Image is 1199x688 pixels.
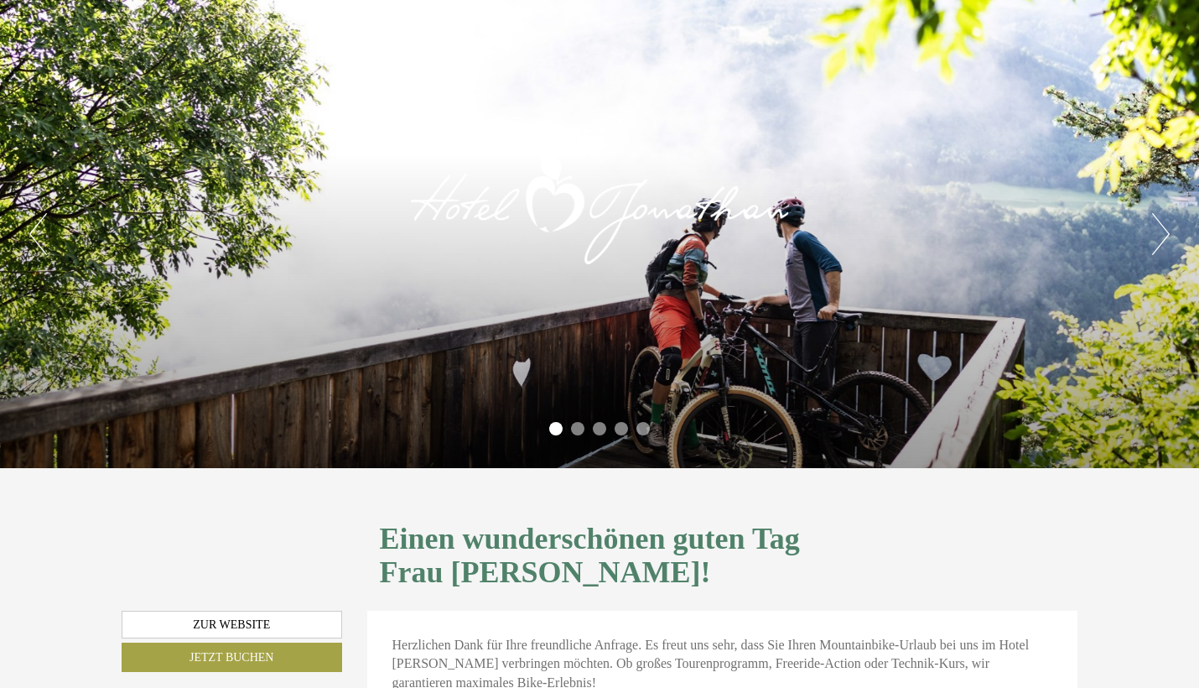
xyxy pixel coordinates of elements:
[1152,213,1170,255] button: Next
[380,523,1066,589] h1: Einen wunderschönen guten Tag Frau [PERSON_NAME]!
[122,643,342,672] a: Jetzt buchen
[29,213,47,255] button: Previous
[122,611,342,639] a: Zur Website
